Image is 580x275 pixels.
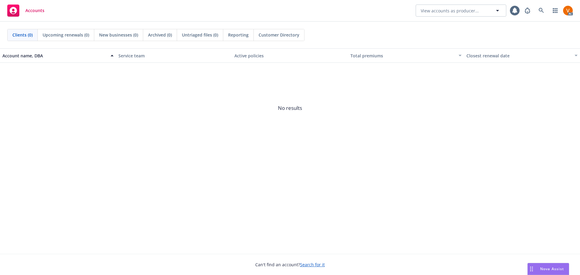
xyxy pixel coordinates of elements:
div: Account name, DBA [2,53,107,59]
button: Closest renewal date [464,48,580,63]
span: Clients (0) [12,32,33,38]
div: Active policies [234,53,346,59]
a: Report a Bug [521,5,533,17]
button: Total premiums [348,48,464,63]
a: Accounts [5,2,47,19]
div: Service team [118,53,230,59]
div: Closest renewal date [466,53,571,59]
div: Drag to move [528,263,535,275]
span: Archived (0) [148,32,172,38]
div: Total premiums [350,53,455,59]
button: Nova Assist [527,263,569,275]
button: Service team [116,48,232,63]
a: Switch app [549,5,561,17]
span: Nova Assist [540,266,564,271]
span: New businesses (0) [99,32,138,38]
span: View accounts as producer... [421,8,479,14]
button: View accounts as producer... [416,5,506,17]
span: Reporting [228,32,249,38]
a: Search for it [300,262,325,267]
span: Accounts [25,8,44,13]
span: Untriaged files (0) [182,32,218,38]
button: Active policies [232,48,348,63]
span: Upcoming renewals (0) [43,32,89,38]
span: Can't find an account? [255,261,325,268]
a: Search [535,5,547,17]
span: Customer Directory [259,32,299,38]
img: photo [563,6,573,15]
